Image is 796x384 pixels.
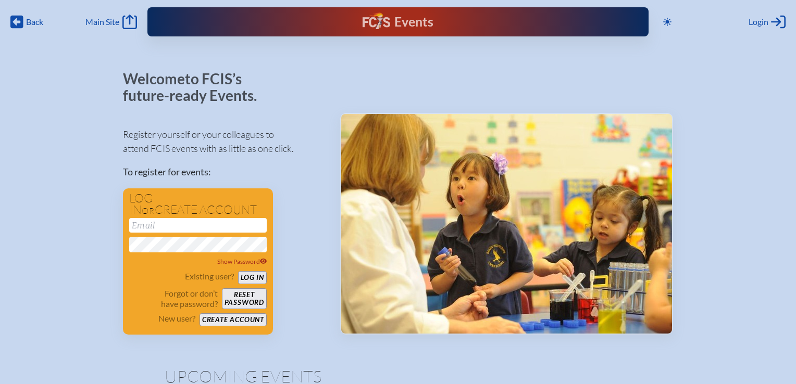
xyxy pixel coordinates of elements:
p: Forgot or don’t have password? [129,288,218,309]
p: To register for events: [123,165,324,179]
button: Resetpassword [222,288,267,309]
div: FCIS Events — Future ready [289,12,506,31]
p: New user? [158,313,195,324]
span: or [142,206,155,216]
button: Create account [200,313,267,326]
span: Show Password [217,258,267,265]
img: Events [341,114,672,334]
p: Welcome to FCIS’s future-ready Events. [123,71,269,104]
p: Existing user? [185,271,234,281]
p: Register yourself or your colleagues to attend FCIS events with as little as one click. [123,127,324,156]
h1: Log in create account [129,193,267,216]
span: Back [26,17,43,27]
span: Main Site [85,17,119,27]
button: Log in [238,271,267,284]
input: Email [129,218,267,233]
span: Login [749,17,768,27]
a: Main Site [85,15,136,29]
